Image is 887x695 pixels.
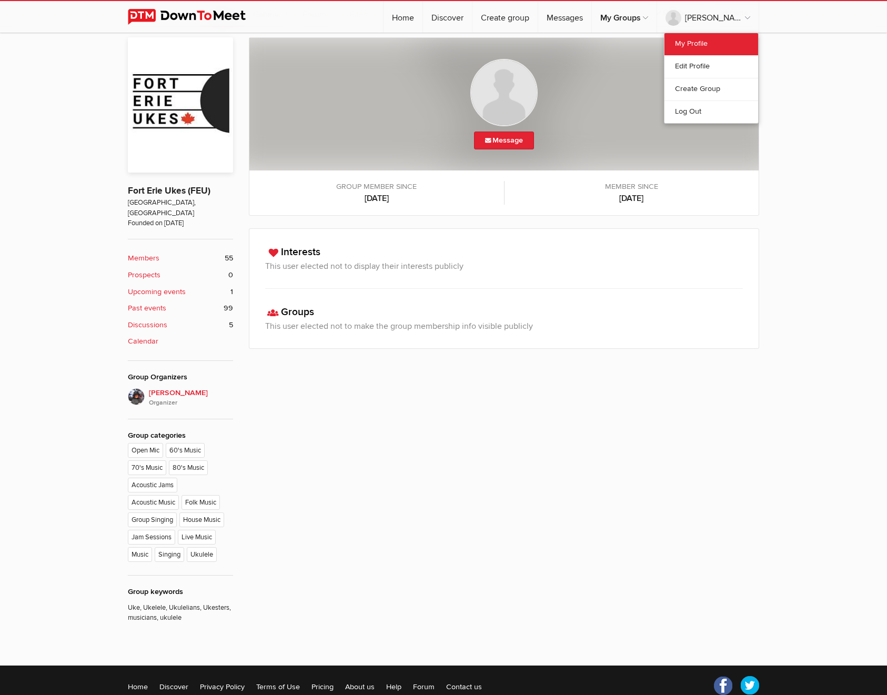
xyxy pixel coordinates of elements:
[657,1,759,33] a: [PERSON_NAME]
[128,286,186,298] b: Upcoming events
[128,286,233,298] a: Upcoming events 1
[474,132,534,149] a: Message
[230,286,233,298] span: 1
[128,269,233,281] a: Prospects 0
[128,586,233,598] div: Group keywords
[128,37,233,173] img: Fort Erie Ukes (FEU)
[311,681,334,692] a: Pricing
[423,1,472,33] a: Discover
[159,681,188,692] a: Discover
[446,681,482,692] a: Contact us
[260,181,493,193] span: Group member since
[228,269,233,281] span: 0
[128,303,233,314] a: Past events 99
[664,100,758,123] a: Log Out
[265,320,743,333] h3: This user elected not to make the group membership info visible publicly
[384,1,422,33] a: Home
[538,1,591,33] a: Messages
[345,681,375,692] a: About us
[128,198,233,218] span: [GEOGRAPHIC_DATA], [GEOGRAPHIC_DATA]
[592,1,657,33] a: My Groups
[149,398,233,408] i: Organizer
[128,9,262,25] img: DownToMeet
[265,260,743,273] h3: This user elected not to display their interests publicly
[128,681,148,692] a: Home
[714,676,733,695] a: Facebook
[413,681,435,692] a: Forum
[664,78,758,100] a: Create Group
[128,218,233,228] span: Founded on [DATE]
[128,319,233,331] a: Discussions 5
[260,192,493,205] b: [DATE]
[664,55,758,78] a: Edit Profile
[128,371,233,383] div: Group Organizers
[149,387,233,408] span: [PERSON_NAME]
[128,269,160,281] b: Prospects
[128,253,233,264] a: Members 55
[515,192,749,205] b: [DATE]
[128,303,166,314] b: Past events
[225,253,233,264] span: 55
[515,181,749,193] span: Member since
[128,388,145,405] img: Elaine
[128,336,233,347] a: Calendar
[740,676,759,695] a: Twitter
[128,253,159,264] b: Members
[128,185,210,196] a: Fort Erie Ukes (FEU)
[265,305,743,320] h3: Groups
[200,681,245,692] a: Privacy Policy
[664,33,758,55] a: My Profile
[265,245,743,260] h3: Interests
[256,681,300,692] a: Terms of Use
[224,303,233,314] span: 99
[128,319,167,331] b: Discussions
[128,388,233,408] a: [PERSON_NAME]Organizer
[128,430,233,441] div: Group categories
[229,319,233,331] span: 5
[128,598,233,623] p: Uke, Ukelele, Ukulelians, Ukesters, musicians, ukulele
[128,336,158,347] b: Calendar
[386,681,401,692] a: Help
[472,1,538,33] a: Create group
